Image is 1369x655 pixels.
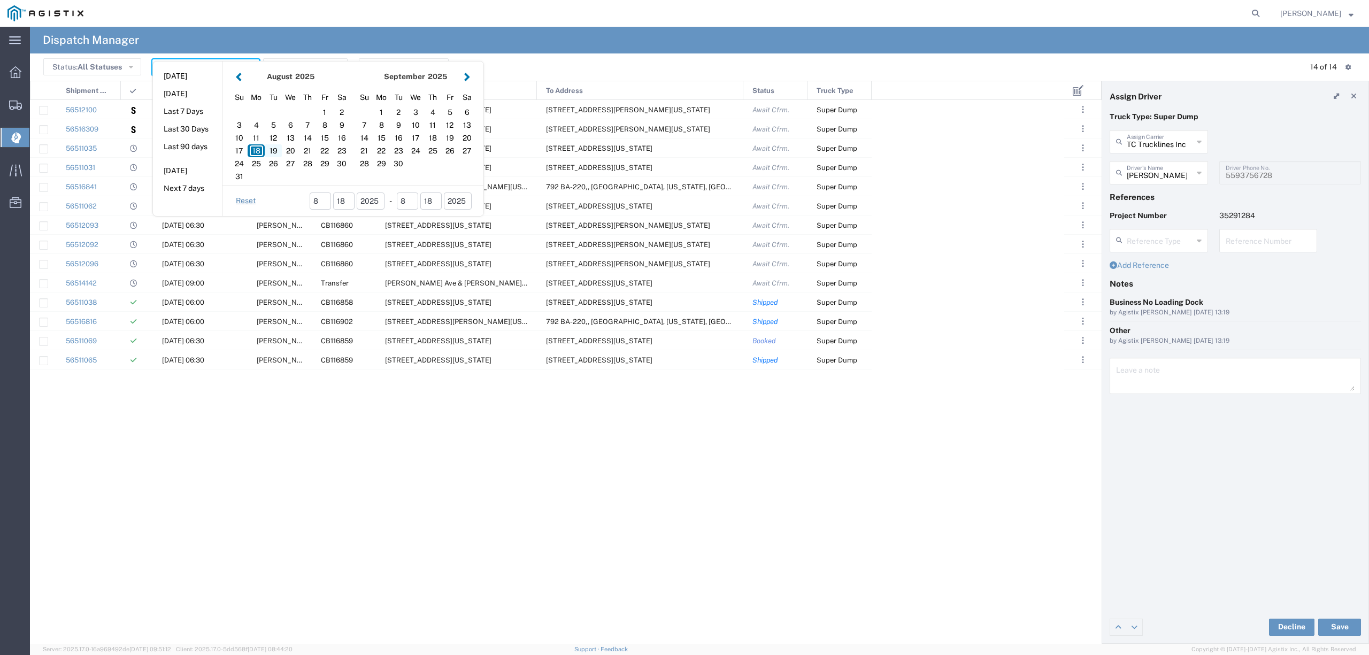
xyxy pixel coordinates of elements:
[1075,141,1090,156] button: ...
[153,138,222,155] button: Last 90 days
[441,144,458,157] div: 26
[546,279,652,287] span: 308 W Alluvial Ave, Clovis, California, 93611, United States
[153,121,222,137] button: Last 30 Days
[230,157,248,170] div: 24
[1191,645,1356,654] span: Copyright © [DATE]-[DATE] Agistix Inc., All Rights Reserved
[257,279,314,287] span: Taranbir Chhina
[424,119,441,132] div: 11
[66,183,97,191] a: 56516841
[248,157,265,170] div: 25
[356,132,373,144] div: 14
[817,183,857,191] span: Super Dump
[1110,619,1126,635] a: Edit previous row
[316,144,333,157] div: 22
[66,318,97,326] a: 56516816
[230,170,248,183] div: 31
[1082,334,1084,347] span: . . .
[752,183,789,191] span: Await Cfrm.
[546,144,652,152] span: 1771 Live Oak Blvd, Yuba City, California, 95991, United States
[546,260,710,268] span: 18703 Cambridge Rd, Anderson, California, 96007, United States
[1082,276,1084,289] span: . . .
[66,337,97,345] a: 56511069
[385,241,491,249] span: 1050 North Court St, Redding, California, 96001, United States
[230,119,248,132] div: 3
[390,144,407,157] div: 23
[66,260,98,268] a: 56512096
[66,164,95,172] a: 56511031
[66,241,98,249] a: 56512092
[546,183,781,191] span: 792 BA-220,, Walnut Grove, California, United States
[321,221,353,229] span: CB116860
[817,125,857,133] span: Super Dump
[546,241,710,249] span: 18703 Cambridge Rd, Anderson, California, 96007, United States
[162,260,204,268] span: 08/18/2025, 06:30
[356,144,373,157] div: 21
[359,58,449,75] button: Advanced Search
[1280,7,1341,19] span: Lorretta Ayala
[1075,314,1090,329] button: ...
[129,646,171,652] span: [DATE] 09:51:12
[546,81,583,101] span: To Address
[153,86,222,102] button: [DATE]
[1219,210,1318,221] p: 35291284
[265,157,282,170] div: 26
[1075,237,1090,252] button: ...
[441,89,458,106] div: Friday
[1280,7,1354,20] button: [PERSON_NAME]
[299,89,316,106] div: Thursday
[1082,257,1084,270] span: . . .
[1110,279,1361,288] h4: Notes
[424,132,441,144] div: 18
[316,89,333,106] div: Friday
[316,157,333,170] div: 29
[424,144,441,157] div: 25
[1082,122,1084,135] span: . . .
[752,125,789,133] span: Await Cfrm.
[546,337,652,345] span: 4200 Cincinatti Ave, Rocklin, California, 95765, United States
[373,119,390,132] div: 8
[162,241,204,249] span: 08/18/2025, 06:30
[236,196,256,206] a: Reset
[1075,218,1090,233] button: ...
[428,72,447,81] span: 2025
[1082,180,1084,193] span: . . .
[66,298,97,306] a: 56511038
[546,164,652,172] span: 1771 Live Oak Blvd, Yuba City, California, 95991, United States
[546,356,652,364] span: 4200 Cincinatti Ave, Rocklin, California, 95765, United States
[817,298,857,306] span: Super Dump
[356,157,373,170] div: 28
[316,119,333,132] div: 8
[333,144,350,157] div: 23
[66,106,97,114] a: 56512100
[752,318,778,326] span: Shipped
[752,260,789,268] span: Await Cfrm.
[752,221,789,229] span: Await Cfrm.
[248,144,265,157] div: 18
[257,318,314,326] span: Robert Maciel
[458,132,475,144] div: 20
[817,241,857,249] span: Super Dump
[162,298,204,306] span: 08/18/2025, 06:00
[390,119,407,132] div: 9
[546,202,652,210] span: 4200 Cincinatti Ave, Rocklin, California, 95765, United States
[333,89,350,106] div: Saturday
[333,119,350,132] div: 9
[43,58,141,75] button: Status:All Statuses
[66,81,109,101] span: Shipment No.
[1082,142,1084,155] span: . . .
[1075,160,1090,175] button: ...
[321,337,353,345] span: CB116859
[176,646,293,652] span: Client: 2025.17.0-5dd568f
[817,337,857,345] span: Super Dump
[444,192,472,210] input: yyyy
[1075,121,1090,136] button: ...
[1082,353,1084,366] span: . . .
[817,164,857,172] span: Super Dump
[385,221,491,229] span: 1050 North Court St, Redding, California, 96001, United States
[1110,91,1162,101] h4: Assign Driver
[333,106,350,119] div: 2
[407,144,424,157] div: 24
[458,144,475,157] div: 27
[752,144,789,152] span: Await Cfrm.
[817,221,857,229] span: Super Dump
